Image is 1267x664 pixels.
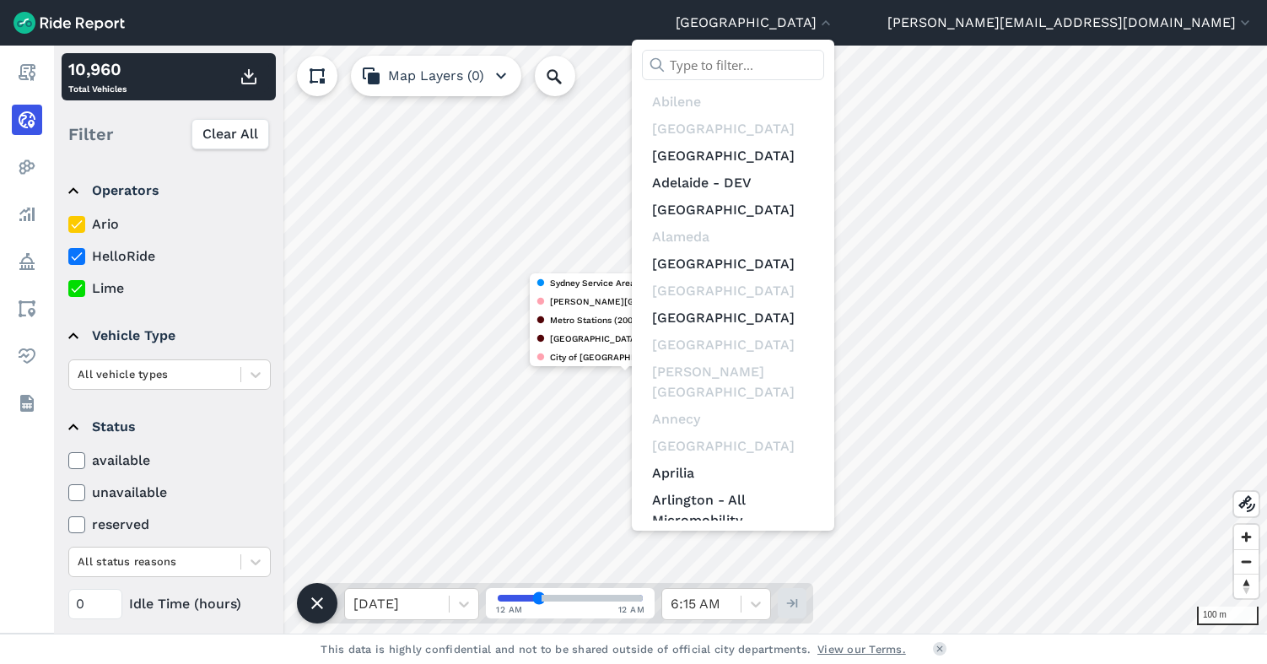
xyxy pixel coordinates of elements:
[642,170,824,197] a: Adelaide - DEV
[642,143,824,170] a: [GEOGRAPHIC_DATA]
[642,305,824,332] a: [GEOGRAPHIC_DATA]
[642,433,824,460] div: [GEOGRAPHIC_DATA]
[642,487,824,534] a: Arlington - All Micromobility
[642,332,824,359] div: [GEOGRAPHIC_DATA]
[642,406,824,433] div: Annecy
[642,359,824,406] div: [PERSON_NAME][GEOGRAPHIC_DATA]
[642,251,824,278] a: [GEOGRAPHIC_DATA]
[642,460,824,487] a: Aprilia
[642,116,824,143] div: [GEOGRAPHIC_DATA]
[642,197,824,224] a: [GEOGRAPHIC_DATA]
[642,50,824,80] input: Type to filter...
[642,224,824,251] div: Alameda
[642,278,824,305] div: [GEOGRAPHIC_DATA]
[642,89,824,116] div: Abilene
